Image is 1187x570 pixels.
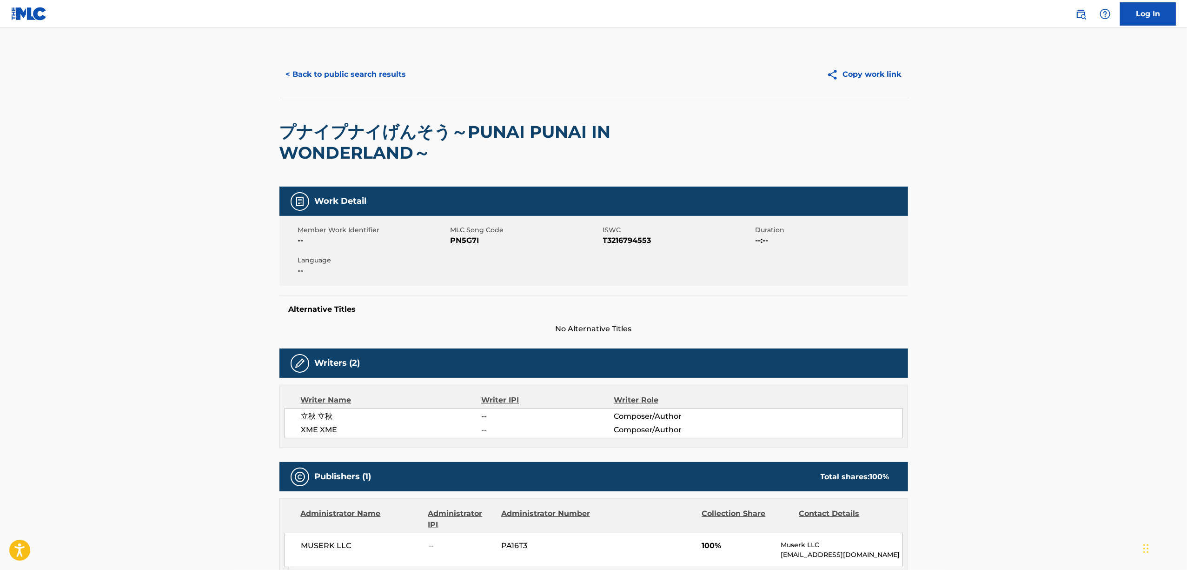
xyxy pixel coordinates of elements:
[614,424,734,436] span: Composer/Author
[481,395,614,406] div: Writer IPI
[298,235,448,246] span: --
[501,540,591,551] span: PA16T3
[614,395,734,406] div: Writer Role
[781,550,902,560] p: [EMAIL_ADDRESS][DOMAIN_NAME]
[702,540,774,551] span: 100%
[298,265,448,276] span: --
[301,540,422,551] span: MUSERK LLC
[821,471,889,483] div: Total shares:
[451,235,601,246] span: PN5G7I
[279,323,908,335] span: No Alternative Titles
[1120,2,1176,26] a: Log In
[315,471,371,482] h5: Publishers (1)
[1072,5,1090,23] a: Public Search
[294,358,305,369] img: Writers
[702,508,792,530] div: Collection Share
[301,411,482,422] span: 立秋 立秋
[315,358,360,369] h5: Writers (2)
[1143,535,1149,563] div: Drag
[11,7,47,20] img: MLC Logo
[294,471,305,483] img: Publishers
[294,196,305,207] img: Work Detail
[603,235,753,246] span: T3216794553
[428,540,494,551] span: --
[756,235,906,246] span: --:--
[481,411,613,422] span: --
[428,508,494,530] div: Administrator IPI
[820,63,908,86] button: Copy work link
[614,411,734,422] span: Composer/Author
[1096,5,1114,23] div: Help
[781,540,902,550] p: Muserk LLC
[301,508,421,530] div: Administrator Name
[301,395,482,406] div: Writer Name
[799,508,889,530] div: Contact Details
[1141,525,1187,570] iframe: Chat Widget
[481,424,613,436] span: --
[279,63,413,86] button: < Back to public search results
[501,508,591,530] div: Administrator Number
[870,472,889,481] span: 100 %
[279,121,656,163] h2: プナイプナイげんそう～PUNAI PUNAI IN WONDERLAND～
[827,69,843,80] img: Copy work link
[1075,8,1087,20] img: search
[756,225,906,235] span: Duration
[298,255,448,265] span: Language
[603,225,753,235] span: ISWC
[301,424,482,436] span: XME XME
[315,196,367,207] h5: Work Detail
[298,225,448,235] span: Member Work Identifier
[451,225,601,235] span: MLC Song Code
[289,305,899,314] h5: Alternative Titles
[1100,8,1111,20] img: help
